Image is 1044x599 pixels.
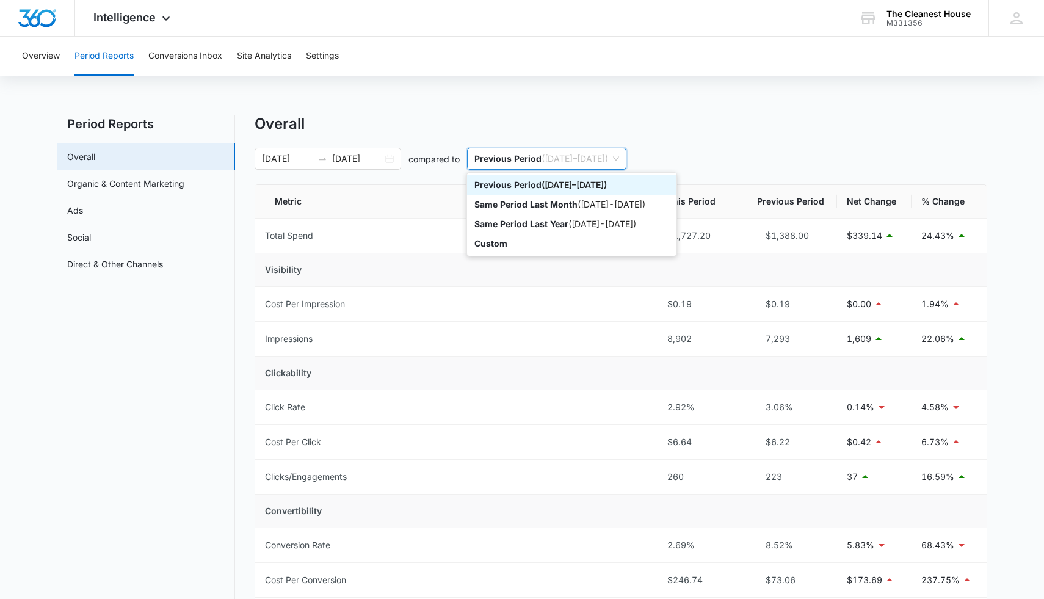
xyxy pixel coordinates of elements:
div: $73.06 [757,573,827,587]
div: ( [DATE] - [DATE] ) [474,217,669,231]
div: 3.06% [757,401,827,414]
button: Overview [22,37,60,76]
td: Clickability [255,357,987,390]
button: Site Analytics [237,37,291,76]
div: 7,293 [757,332,827,346]
input: End date [332,152,383,165]
p: 24.43% [921,229,954,242]
div: $6.64 [667,435,738,449]
div: ( [DATE] - [DATE] ) [474,198,669,211]
a: Ads [67,204,83,217]
p: $0.42 [847,435,871,449]
div: Impressions [265,332,313,346]
th: Previous Period [747,185,837,219]
div: $246.74 [667,573,738,587]
div: Cost Per Click [265,435,321,449]
div: Clicks/Engagements [265,470,347,484]
p: $173.69 [847,573,882,587]
td: Convertibility [255,495,987,528]
div: Total Spend [265,229,313,242]
a: Social [67,231,91,244]
th: Metric [255,185,658,219]
div: $0.19 [757,297,827,311]
div: account name [886,9,971,19]
p: Same Period Last Month [474,199,578,209]
p: 16.59% [921,470,954,484]
a: Organic & Content Marketing [67,177,184,190]
h1: Overall [255,115,305,133]
p: $0.00 [847,297,871,311]
p: compared to [408,153,460,165]
div: $0.19 [667,297,738,311]
div: 223 [757,470,827,484]
p: Previous Period [474,153,542,164]
span: Intelligence [93,11,156,24]
td: Visibility [255,253,987,287]
div: 2.69% [667,539,738,552]
p: Custom [474,238,507,249]
div: $1,388.00 [757,229,827,242]
p: 0.14% [847,401,874,414]
span: to [317,154,327,164]
p: 1.94% [921,297,949,311]
div: $6.22 [757,435,827,449]
button: Conversions Inbox [148,37,222,76]
p: 1,609 [847,332,871,346]
th: This Period [658,185,747,219]
p: Previous Period [474,180,542,190]
div: account id [886,19,971,27]
button: Period Reports [74,37,134,76]
a: Direct & Other Channels [67,258,163,270]
p: 68.43% [921,539,954,552]
a: Overall [67,150,95,163]
div: $1,727.20 [667,229,738,242]
button: Settings [306,37,339,76]
span: swap-right [317,154,327,164]
div: 8.52% [757,539,827,552]
p: $339.14 [847,229,882,242]
h2: Period Reports [57,115,235,133]
p: 6.73% [921,435,949,449]
div: Conversion Rate [265,539,330,552]
th: % Change [912,185,987,219]
div: 260 [667,470,738,484]
div: Click Rate [265,401,305,414]
p: Same Period Last Year [474,219,568,229]
p: 37 [847,470,858,484]
p: 237.75% [921,573,960,587]
p: 22.06% [921,332,954,346]
div: Cost Per Conversion [265,573,346,587]
p: 5.83% [847,539,874,552]
div: 2.92% [667,401,738,414]
th: Net Change [837,185,912,219]
p: 4.58% [921,401,949,414]
div: ( [DATE] – [DATE] ) [474,178,669,192]
div: Cost Per Impression [265,297,345,311]
input: Start date [262,152,313,165]
div: 8,902 [667,332,738,346]
span: ( [DATE] – [DATE] ) [474,148,619,169]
